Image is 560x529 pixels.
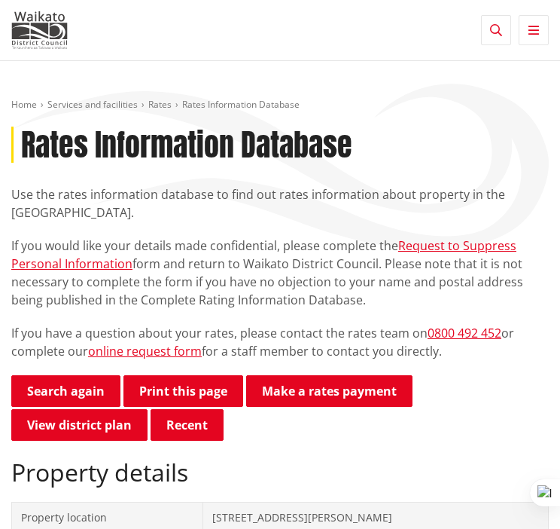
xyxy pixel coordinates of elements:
a: Rates [148,98,172,111]
a: Search again [11,375,120,407]
a: Home [11,98,37,111]
nav: breadcrumb [11,99,549,112]
a: Make a rates payment [246,375,412,407]
img: Waikato District Council - Te Kaunihera aa Takiwaa o Waikato [11,11,68,49]
p: Use the rates information database to find out rates information about property in the [GEOGRAPHI... [11,185,549,222]
h1: Rates Information Database [21,127,352,163]
p: If you have a question about your rates, please contact the rates team on or complete our for a s... [11,324,549,360]
a: Request to Suppress Personal Information [11,237,516,272]
p: If you would like your details made confidential, please complete the form and return to Waikato ... [11,237,549,309]
h2: Property details [11,458,549,487]
a: online request form [88,343,202,359]
a: View district plan [11,409,148,441]
button: Recent [151,409,224,441]
a: 0800 492 452 [428,325,501,341]
span: Rates Information Database [182,98,300,111]
button: Print this page [123,375,243,407]
a: Services and facilities [47,98,138,111]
